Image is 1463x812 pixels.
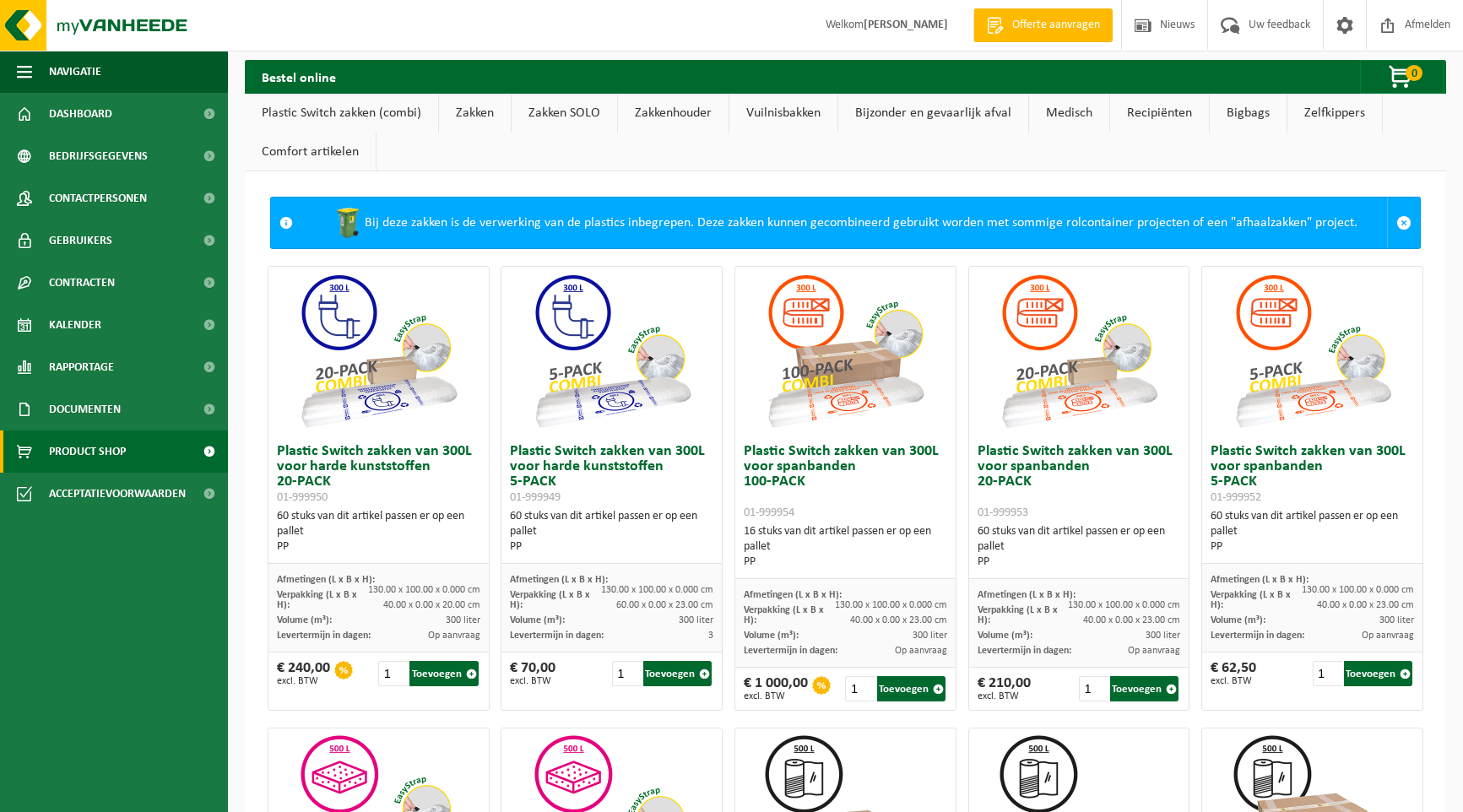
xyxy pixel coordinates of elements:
div: PP [510,539,713,555]
strong: [PERSON_NAME] [864,19,948,31]
a: Zakken SOLO [512,94,617,133]
a: Vuilnisbakken [729,94,837,133]
div: PP [744,555,947,570]
img: WB-0240-HPE-GN-50.png [331,206,365,240]
span: 130.00 x 100.00 x 0.000 cm [368,585,480,595]
input: 1 [378,661,408,686]
span: Verpakking (L x B x H): [510,590,590,610]
span: 40.00 x 0.00 x 23.00 cm [1083,615,1180,625]
span: Volume (m³): [277,615,332,625]
a: Bigbags [1210,94,1287,133]
span: Contactpersonen [49,177,147,219]
span: 130.00 x 100.00 x 0.000 cm [601,585,713,595]
div: € 1 000,00 [744,676,808,701]
div: PP [277,539,480,555]
span: Volume (m³): [510,615,565,625]
span: 60.00 x 0.00 x 23.00 cm [616,600,713,610]
span: Levertermijn in dagen: [744,646,837,656]
img: 01-999949 [528,267,696,436]
input: 1 [1079,676,1108,701]
div: € 70,00 [510,661,555,686]
div: PP [1211,539,1414,555]
span: 40.00 x 0.00 x 20.00 cm [383,600,480,610]
span: Levertermijn in dagen: [510,631,604,641]
div: PP [978,555,1181,570]
span: Volume (m³): [978,631,1032,641]
span: Levertermijn in dagen: [1211,631,1304,641]
span: Volume (m³): [1211,615,1265,625]
h2: Bestel online [245,60,353,93]
h3: Plastic Switch zakken van 300L voor spanbanden 100-PACK [744,444,947,520]
div: 60 stuks van dit artikel passen er op een pallet [978,524,1181,570]
img: 01-999954 [761,267,929,436]
span: Levertermijn in dagen: [277,631,371,641]
span: Contracten [49,262,115,304]
span: excl. BTW [510,676,555,686]
span: 01-999950 [277,491,328,504]
span: 300 liter [446,615,480,625]
span: 01-999952 [1211,491,1261,504]
span: 300 liter [913,631,947,641]
span: 01-999954 [744,506,794,519]
span: excl. BTW [744,691,808,701]
a: Offerte aanvragen [973,8,1113,42]
span: Volume (m³): [744,631,799,641]
input: 1 [612,661,642,686]
span: Op aanvraag [895,646,947,656]
button: 0 [1360,60,1444,94]
span: 130.00 x 100.00 x 0.000 cm [835,600,947,610]
a: Zakken [439,94,511,133]
div: € 62,50 [1211,661,1256,686]
div: 60 stuks van dit artikel passen er op een pallet [1211,509,1414,555]
a: Zakkenhouder [618,94,729,133]
span: Navigatie [49,51,101,93]
span: Afmetingen (L x B x H): [277,575,375,585]
button: Toevoegen [1110,676,1179,701]
div: 60 stuks van dit artikel passen er op een pallet [277,509,480,555]
span: excl. BTW [277,676,330,686]
span: Documenten [49,388,121,430]
a: Medisch [1029,94,1109,133]
button: Toevoegen [1344,661,1412,686]
span: 130.00 x 100.00 x 0.000 cm [1302,585,1414,595]
span: Bedrijfsgegevens [49,135,148,177]
a: Bijzonder en gevaarlijk afval [838,94,1028,133]
span: Gebruikers [49,219,112,262]
span: 40.00 x 0.00 x 23.00 cm [850,615,947,625]
span: Afmetingen (L x B x H): [1211,575,1309,585]
h3: Plastic Switch zakken van 300L voor harde kunststoffen 20-PACK [277,444,480,505]
span: 300 liter [1146,631,1180,641]
span: Levertermijn in dagen: [978,646,1071,656]
span: 130.00 x 100.00 x 0.000 cm [1068,600,1180,610]
span: Offerte aanvragen [1008,17,1104,34]
div: 60 stuks van dit artikel passen er op een pallet [510,509,713,555]
a: Comfort artikelen [245,133,376,171]
span: Kalender [49,304,101,346]
span: Verpakking (L x B x H): [277,590,357,610]
span: Op aanvraag [1128,646,1180,656]
h3: Plastic Switch zakken van 300L voor spanbanden 5-PACK [1211,444,1414,505]
span: 3 [708,631,713,641]
span: Afmetingen (L x B x H): [510,575,608,585]
div: € 210,00 [978,676,1031,701]
h3: Plastic Switch zakken van 300L voor harde kunststoffen 5-PACK [510,444,713,505]
span: Dashboard [49,93,112,135]
button: Toevoegen [877,676,946,701]
span: Afmetingen (L x B x H): [744,590,842,600]
input: 1 [845,676,875,701]
span: Op aanvraag [428,631,480,641]
span: excl. BTW [978,691,1031,701]
span: Acceptatievoorwaarden [49,473,186,515]
span: Rapportage [49,346,114,388]
span: Verpakking (L x B x H): [744,605,824,625]
span: 300 liter [679,615,713,625]
button: Toevoegen [643,661,712,686]
img: 01-999952 [1228,267,1397,436]
a: Recipiënten [1110,94,1209,133]
button: Toevoegen [409,661,478,686]
span: Product Shop [49,430,126,473]
a: Sluit melding [1387,198,1420,248]
img: 01-999950 [294,267,463,436]
div: Bij deze zakken is de verwerking van de plastics inbegrepen. Deze zakken kunnen gecombineerd gebr... [301,198,1387,248]
span: 01-999949 [510,491,561,504]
